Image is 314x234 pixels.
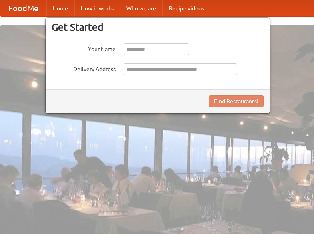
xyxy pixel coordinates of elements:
[162,0,210,16] a: Recipe videos
[52,63,116,73] label: Delivery Address
[74,0,120,16] a: How it works
[46,0,74,16] a: Home
[52,43,116,53] label: Your Name
[52,21,264,33] h3: Get Started
[0,0,46,16] a: FoodMe
[209,95,264,107] button: Find Restaurants!
[120,0,162,16] a: Who we are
